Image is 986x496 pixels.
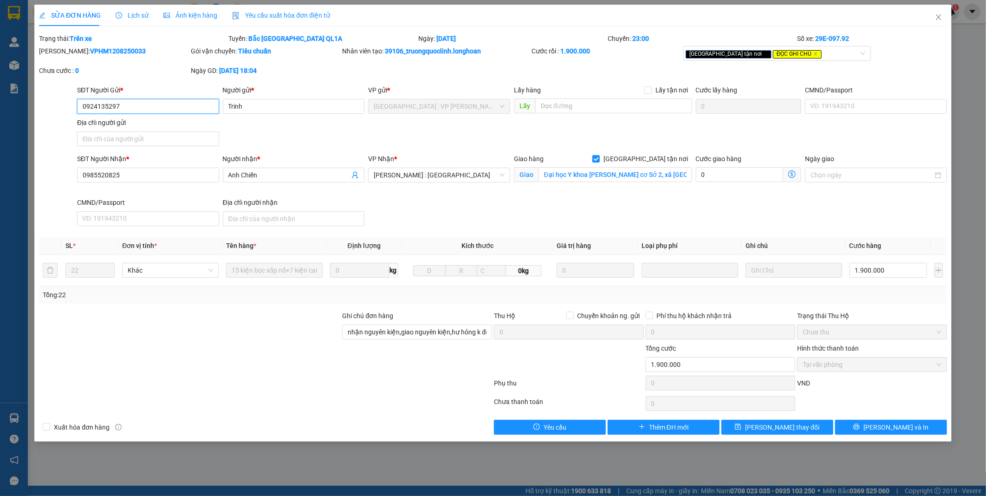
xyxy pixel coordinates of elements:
button: Close [926,5,952,31]
input: Địa chỉ của người gửi [77,131,219,146]
div: Ngày: [417,33,607,44]
div: Trạng thái: [38,33,227,44]
div: Ngày GD: [191,65,341,76]
span: [PERSON_NAME] và In [863,422,928,432]
button: printer[PERSON_NAME] và In [835,420,947,435]
div: CMND/Passport [77,197,219,208]
span: Lịch sử [116,12,149,19]
div: Nhân viên tạo: [342,46,530,56]
button: exclamation-circleYêu cầu [494,420,606,435]
input: C [477,265,506,276]
span: Yêu cầu [544,422,566,432]
span: Xuất hóa đơn hàng [50,422,113,432]
span: Lấy tận nơi [652,85,692,95]
input: D [413,265,446,276]
label: Ghi chú đơn hàng [342,312,393,320]
input: Cước giao hàng [696,167,783,182]
span: Tên hàng [226,242,256,249]
label: Cước lấy hàng [696,86,738,94]
b: 23:00 [632,35,649,42]
span: Giao hàng [514,155,544,163]
b: 1.900.000 [561,47,590,55]
b: [DATE] 18:04 [219,67,257,74]
span: kg [389,263,398,278]
span: [GEOGRAPHIC_DATA] tận nơi [686,50,772,59]
b: Trên xe [70,35,92,42]
b: VPHM1208250033 [90,47,146,55]
span: plus [639,424,645,431]
div: [PERSON_NAME]: [39,46,189,56]
label: Hình thức thanh toán [797,345,859,352]
input: Dọc đường [535,98,692,113]
span: [GEOGRAPHIC_DATA] tận nơi [600,154,692,164]
span: info-circle [115,424,122,431]
input: Ghi Chú [746,263,842,278]
input: R [445,265,478,276]
b: 0 [75,67,79,74]
div: Chưa cước : [39,65,189,76]
button: plusThêm ĐH mới [608,420,720,435]
input: Ghi chú đơn hàng [342,325,492,339]
span: Lấy [514,98,535,113]
div: Địa chỉ người nhận [223,197,365,208]
span: Khác [128,263,213,277]
div: Cước rồi : [532,46,682,56]
div: Gói vận chuyển: [191,46,341,56]
span: Yêu cầu xuất hóa đơn điện tử [232,12,330,19]
span: Hồ Chí Minh : Kho Quận 12 [374,168,505,182]
span: Thu Hộ [494,312,515,320]
th: Loại phụ phí [638,237,742,255]
span: ĐỌC GHI CHÚ [773,50,822,59]
div: SĐT Người Gửi [77,85,219,95]
input: VD: Bàn, Ghế [226,263,323,278]
button: delete [43,263,58,278]
label: Ngày giao [805,155,834,163]
span: picture [163,12,170,19]
div: Trạng thái Thu Hộ [797,311,947,321]
span: user-add [351,171,359,179]
span: dollar-circle [788,170,796,178]
input: Ngày giao [811,170,933,180]
span: save [735,424,741,431]
span: edit [39,12,45,19]
span: Kích thước [461,242,493,249]
button: save[PERSON_NAME] thay đổi [721,420,833,435]
span: 0kg [506,265,542,276]
span: Chuyển khoản ng. gửi [574,311,644,321]
span: Hà Nội : VP Hoàng Mai [374,99,505,113]
label: Cước giao hàng [696,155,742,163]
b: 29E-097.92 [815,35,849,42]
span: Phí thu hộ khách nhận trả [653,311,736,321]
span: VND [797,379,810,387]
span: Giá trị hàng [557,242,591,249]
span: close [813,52,818,56]
div: Tổng: 22 [43,290,380,300]
input: Địa chỉ của người nhận [223,211,365,226]
span: SỬA ĐƠN HÀNG [39,12,101,19]
span: close [763,52,768,56]
button: plus [934,263,943,278]
div: Người gửi [223,85,365,95]
span: Lấy hàng [514,86,541,94]
span: Tại văn phòng [803,358,941,372]
input: 0 [557,263,634,278]
div: VP gửi [368,85,510,95]
div: SĐT Người Nhận [77,154,219,164]
span: Giao [514,167,538,182]
div: Số xe: [796,33,948,44]
span: clock-circle [116,12,122,19]
span: Cước hàng [850,242,882,249]
div: Phụ thu [493,378,645,394]
img: icon [232,12,240,20]
div: CMND/Passport [805,85,947,95]
span: exclamation-circle [533,424,540,431]
span: Thêm ĐH mới [649,422,688,432]
span: close [935,13,942,21]
span: [PERSON_NAME] thay đổi [745,422,819,432]
span: printer [853,424,860,431]
span: Ảnh kiện hàng [163,12,217,19]
div: Địa chỉ người gửi [77,117,219,128]
span: Định lượng [348,242,381,249]
span: SL [65,242,73,249]
b: Tiêu chuẩn [238,47,271,55]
